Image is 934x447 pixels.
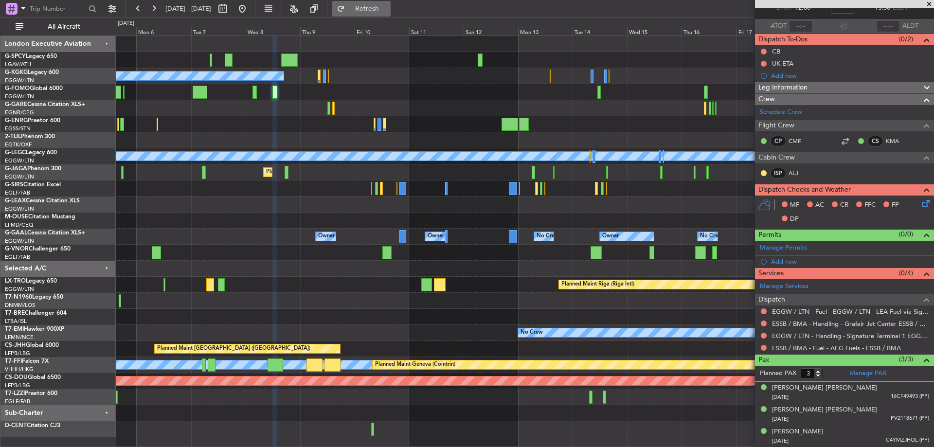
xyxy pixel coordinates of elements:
[5,358,22,364] span: T7-FFI
[246,27,300,36] div: Wed 8
[758,230,781,241] span: Permits
[5,134,55,140] a: 2-TIJLPhenom 300
[700,229,722,244] div: No Crew
[5,214,75,220] a: M-OUSECitation Mustang
[5,134,21,140] span: 2-TIJL
[5,391,25,396] span: T7-LZZI
[5,102,85,107] a: G-GARECessna Citation XLS+
[789,20,812,32] input: --:--
[347,5,388,12] span: Refresh
[815,200,824,210] span: AC
[875,3,890,13] span: 13:50
[5,221,33,229] a: LFMD/CEQ
[5,230,27,236] span: G-GAAL
[5,366,34,373] a: VHHH/HKG
[899,229,913,239] span: (0/0)
[165,4,211,13] span: [DATE] - [DATE]
[795,3,810,13] span: 12:00
[30,1,86,16] input: Trip Number
[758,94,775,105] span: Crew
[5,326,24,332] span: T7-EMI
[840,200,848,210] span: CR
[318,229,335,244] div: Owner
[736,27,791,36] div: Fri 17
[5,54,26,59] span: G-SPCY
[5,166,27,172] span: G-JAGA
[5,214,28,220] span: M-OUSE
[118,19,134,28] div: [DATE]
[899,268,913,278] span: (0/4)
[758,184,851,196] span: Dispatch Checks and Weather
[5,423,60,429] a: D-CENTCitation CJ3
[332,1,391,17] button: Refresh
[602,229,619,244] div: Owner
[5,86,63,91] a: G-FOMOGlobal 6000
[758,34,808,45] span: Dispatch To-Dos
[5,358,49,364] a: T7-FFIFalcon 7X
[5,375,61,380] a: CS-DOUGlobal 6500
[5,109,34,116] a: EGNR/CEG
[891,414,929,423] span: PV2118671 (PP)
[772,307,929,316] a: EGGW / LTN - Fuel - EGGW / LTN - LEA Fuel via Signature in EGGW
[864,200,876,210] span: FFC
[11,19,106,35] button: All Aircraft
[521,325,543,340] div: No Crew
[758,294,785,305] span: Dispatch
[790,215,799,224] span: DP
[5,150,57,156] a: G-LEGCLegacy 600
[5,230,85,236] a: G-GAALCessna Citation XLS+
[5,286,34,293] a: EGGW/LTN
[5,423,27,429] span: D-CENT
[266,165,419,179] div: Planned Maint [GEOGRAPHIC_DATA] ([GEOGRAPHIC_DATA])
[300,27,355,36] div: Thu 9
[758,355,769,366] span: Pax
[157,341,310,356] div: Planned Maint [GEOGRAPHIC_DATA] ([GEOGRAPHIC_DATA])
[772,344,901,352] a: ESSB / BMA - Fuel - AEG Fuels - ESSB / BMA
[5,118,60,124] a: G-ENRGPraetor 600
[409,27,464,36] div: Sat 11
[5,102,27,107] span: G-GARE
[5,302,35,309] a: DNMM/LOS
[790,200,799,210] span: MF
[758,120,794,131] span: Flight Crew
[5,125,31,132] a: EGSS/STN
[902,21,918,31] span: ALDT
[891,393,929,401] span: 16CF49493 (PP)
[5,342,59,348] a: CS-JHHGlobal 6000
[760,282,808,291] a: Manage Services
[5,310,25,316] span: T7-BRE
[464,27,518,36] div: Sun 12
[758,268,784,279] span: Services
[191,27,246,36] div: Tue 7
[772,332,929,340] a: EGGW / LTN - Handling - Signature Terminal 1 EGGW / LTN
[789,169,810,178] a: ALJ
[5,294,63,300] a: T7-N1960Legacy 650
[5,326,64,332] a: T7-EMIHawker 900XP
[886,436,929,445] span: C4YMZJHOL (PP)
[770,136,786,146] div: CP
[5,198,80,204] a: G-LEAXCessna Citation XLS
[5,246,71,252] a: G-VNORChallenger 650
[5,54,57,59] a: G-SPCYLegacy 650
[5,118,28,124] span: G-ENRG
[772,437,789,445] span: [DATE]
[682,27,736,36] div: Thu 16
[760,369,796,378] label: Planned PAX
[5,86,30,91] span: G-FOMO
[5,278,26,284] span: LX-TRO
[760,107,802,117] a: Schedule Crew
[5,294,32,300] span: T7-N1960
[355,27,409,36] div: Fri 10
[771,72,929,80] div: Add new
[886,137,908,145] a: KMA
[771,21,787,31] span: ATOT
[5,182,61,188] a: G-SIRSCitation Excel
[758,82,808,93] span: Leg Information
[771,257,929,266] div: Add new
[5,350,30,357] a: LFPB/LBG
[867,136,883,146] div: CS
[5,382,30,389] a: LFPB/LBG
[5,166,61,172] a: G-JAGAPhenom 300
[899,34,913,44] span: (0/2)
[5,157,34,164] a: EGGW/LTN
